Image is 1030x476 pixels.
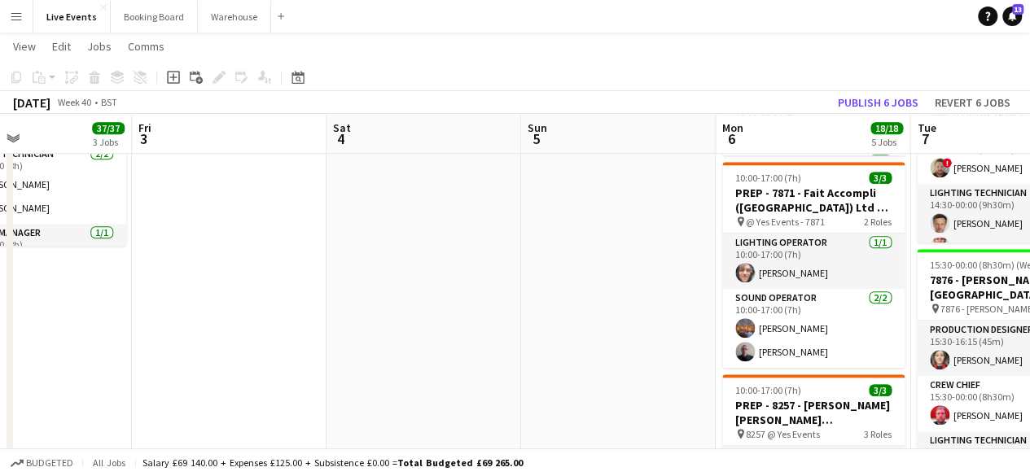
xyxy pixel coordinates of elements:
span: Week 40 [54,96,94,108]
span: 2 Roles [864,216,892,228]
span: ! [942,158,952,168]
h3: PREP - 7871 - Fait Accompli ([GEOGRAPHIC_DATA]) Ltd @ YES Events [722,186,905,215]
span: 13 [1012,4,1023,15]
app-job-card: 10:00-17:00 (7h)3/3PREP - 7871 - Fait Accompli ([GEOGRAPHIC_DATA]) Ltd @ YES Events @ Yes Events ... [722,162,905,368]
span: Total Budgeted £69 265.00 [397,456,523,469]
span: Comms [128,39,164,54]
span: Tue [917,120,936,135]
span: 37/37 [92,122,125,134]
span: 3/3 [869,172,892,184]
app-card-role: Lighting Operator1/110:00-17:00 (7h)[PERSON_NAME] [722,234,905,289]
div: 5 Jobs [871,136,902,148]
span: 6 [720,129,743,148]
span: 5 [525,129,547,148]
span: 18/18 [870,122,903,134]
span: All jobs [90,456,129,469]
span: @ Yes Events - 7871 [746,216,825,228]
button: Revert 6 jobs [928,92,1017,113]
button: Booking Board [111,1,198,33]
a: Jobs [81,36,118,57]
h3: PREP - 8257 - [PERSON_NAME] [PERSON_NAME] International @ Yes Events [722,398,905,427]
span: View [13,39,36,54]
button: Publish 6 jobs [831,92,925,113]
span: 3 [136,129,151,148]
div: Salary £69 140.00 + Expenses £125.00 + Subsistence £0.00 = [142,456,523,469]
a: 13 [1002,7,1022,26]
span: 3/3 [869,384,892,396]
button: Live Events [33,1,111,33]
div: [DATE] [13,94,50,111]
span: 4 [331,129,351,148]
span: Jobs [87,39,112,54]
app-card-role: Sound Operator2/210:00-17:00 (7h)[PERSON_NAME][PERSON_NAME] [722,289,905,368]
span: Fri [138,120,151,135]
button: Budgeted [8,454,76,472]
a: Edit [46,36,77,57]
div: 3 Jobs [93,136,124,148]
a: View [7,36,42,57]
button: Warehouse [198,1,271,33]
span: Sat [333,120,351,135]
span: Mon [722,120,743,135]
span: 3 Roles [864,428,892,440]
span: Sun [528,120,547,135]
span: 7 [914,129,936,148]
span: Budgeted [26,457,73,469]
span: 10:00-17:00 (7h) [735,384,801,396]
div: BST [101,96,117,108]
span: 10:00-17:00 (7h) [735,172,801,184]
span: Edit [52,39,71,54]
span: 8257 @ Yes Events [746,428,820,440]
a: Comms [121,36,171,57]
